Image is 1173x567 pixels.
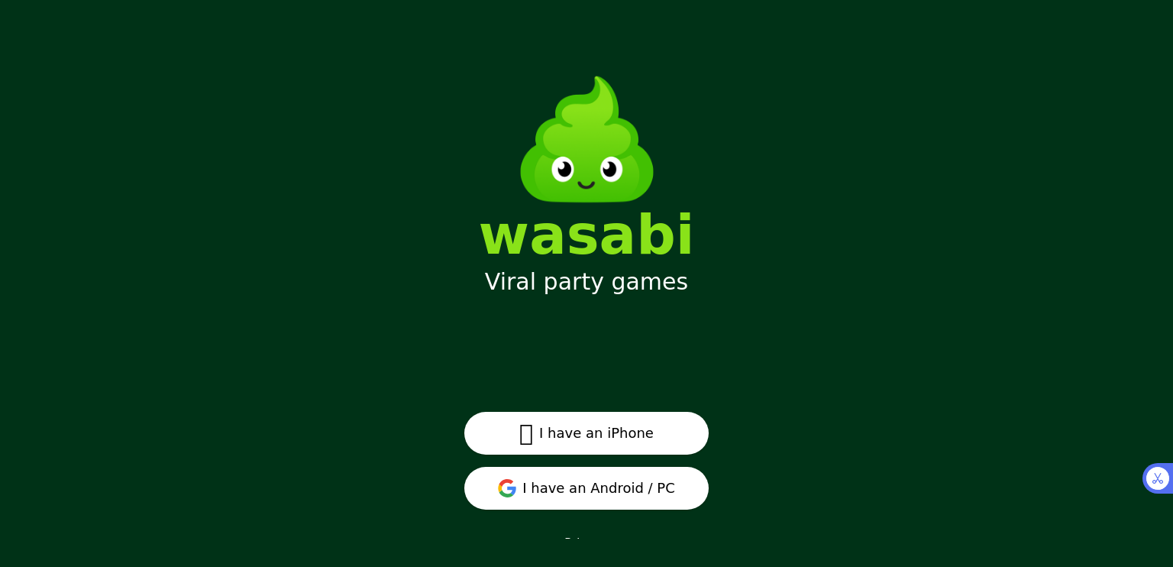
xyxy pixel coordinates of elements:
button: I have an Android / PC [464,467,709,510]
div: wasabi [479,207,695,262]
button: I have an iPhone [464,412,709,455]
div: Viral party games [485,268,688,296]
a: Privacy [564,536,609,550]
span:  [519,420,533,447]
img: Wasabi Mascot [501,53,673,225]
